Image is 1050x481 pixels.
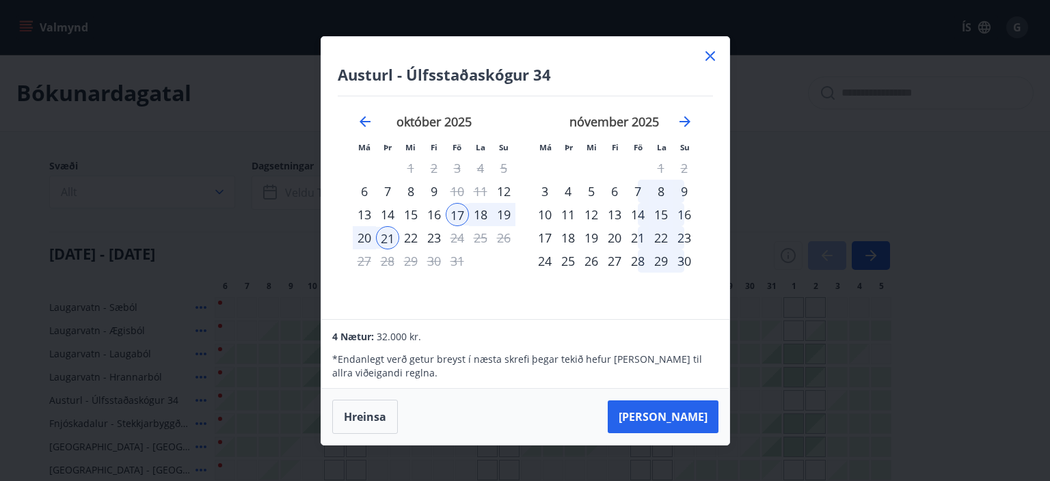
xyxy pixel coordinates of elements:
div: 25 [556,249,580,273]
div: 15 [649,203,673,226]
div: 23 [673,226,696,249]
div: 28 [626,249,649,273]
strong: nóvember 2025 [569,113,659,130]
div: 16 [422,203,446,226]
td: Not available. laugardagur, 25. október 2025 [469,226,492,249]
div: 22 [649,226,673,249]
div: 9 [673,180,696,203]
div: 9 [422,180,446,203]
td: Choose föstudagur, 24. október 2025 as your check-in date. It’s available. [446,226,469,249]
small: Fö [634,142,643,152]
div: Aðeins útritun í boði [446,180,469,203]
small: Su [499,142,509,152]
div: 17 [446,203,469,226]
td: Not available. föstudagur, 31. október 2025 [446,249,469,273]
td: Selected. laugardagur, 18. október 2025 [469,203,492,226]
small: Su [680,142,690,152]
div: Aðeins innritun í boði [492,180,515,203]
div: 22 [399,226,422,249]
small: Mi [405,142,416,152]
td: Choose fimmtudagur, 20. nóvember 2025 as your check-in date. It’s available. [603,226,626,249]
td: Choose miðvikudagur, 12. nóvember 2025 as your check-in date. It’s available. [580,203,603,226]
div: 20 [603,226,626,249]
p: * Endanlegt verð getur breyst í næsta skrefi þegar tekið hefur [PERSON_NAME] til allra viðeigandi... [332,353,718,380]
td: Not available. sunnudagur, 5. október 2025 [492,156,515,180]
small: Mi [587,142,597,152]
td: Selected. sunnudagur, 19. október 2025 [492,203,515,226]
td: Not available. laugardagur, 11. október 2025 [469,180,492,203]
td: Choose þriðjudagur, 25. nóvember 2025 as your check-in date. It’s available. [556,249,580,273]
strong: október 2025 [396,113,472,130]
div: 10 [533,203,556,226]
td: Choose miðvikudagur, 8. október 2025 as your check-in date. It’s available. [399,180,422,203]
td: Choose mánudagur, 17. nóvember 2025 as your check-in date. It’s available. [533,226,556,249]
div: Calendar [338,96,713,303]
td: Choose miðvikudagur, 26. nóvember 2025 as your check-in date. It’s available. [580,249,603,273]
div: 23 [422,226,446,249]
td: Choose sunnudagur, 23. nóvember 2025 as your check-in date. It’s available. [673,226,696,249]
td: Choose mánudagur, 13. október 2025 as your check-in date. It’s available. [353,203,376,226]
small: Fö [453,142,461,152]
small: Þr [383,142,392,152]
td: Choose laugardagur, 15. nóvember 2025 as your check-in date. It’s available. [649,203,673,226]
td: Choose fimmtudagur, 27. nóvember 2025 as your check-in date. It’s available. [603,249,626,273]
td: Choose miðvikudagur, 15. október 2025 as your check-in date. It’s available. [399,203,422,226]
small: Má [539,142,552,152]
td: Not available. laugardagur, 4. október 2025 [469,156,492,180]
div: Aðeins útritun í boði [446,226,469,249]
div: 12 [580,203,603,226]
div: 17 [533,226,556,249]
div: 7 [626,180,649,203]
td: Choose laugardagur, 22. nóvember 2025 as your check-in date. It’s available. [649,226,673,249]
div: 29 [649,249,673,273]
div: Move backward to switch to the previous month. [357,113,373,130]
div: 18 [469,203,492,226]
td: Choose mánudagur, 3. nóvember 2025 as your check-in date. It’s available. [533,180,556,203]
td: Choose fimmtudagur, 23. október 2025 as your check-in date. It’s available. [422,226,446,249]
td: Not available. fimmtudagur, 2. október 2025 [422,156,446,180]
td: Selected as end date. þriðjudagur, 21. október 2025 [376,226,399,249]
div: 21 [626,226,649,249]
div: Move forward to switch to the next month. [677,113,693,130]
button: [PERSON_NAME] [608,400,718,433]
td: Choose þriðjudagur, 4. nóvember 2025 as your check-in date. It’s available. [556,180,580,203]
small: Fi [431,142,437,152]
div: 15 [399,203,422,226]
td: Choose þriðjudagur, 18. nóvember 2025 as your check-in date. It’s available. [556,226,580,249]
td: Choose fimmtudagur, 9. október 2025 as your check-in date. It’s available. [422,180,446,203]
div: 16 [673,203,696,226]
div: 19 [580,226,603,249]
td: Choose miðvikudagur, 5. nóvember 2025 as your check-in date. It’s available. [580,180,603,203]
td: Selected as start date. föstudagur, 17. október 2025 [446,203,469,226]
span: 32.000 kr. [377,330,421,343]
td: Choose fimmtudagur, 16. október 2025 as your check-in date. It’s available. [422,203,446,226]
td: Choose þriðjudagur, 14. október 2025 as your check-in date. It’s available. [376,203,399,226]
td: Choose sunnudagur, 12. október 2025 as your check-in date. It’s available. [492,180,515,203]
div: 14 [376,203,399,226]
small: La [476,142,485,152]
small: La [657,142,667,152]
td: Choose mánudagur, 6. október 2025 as your check-in date. It’s available. [353,180,376,203]
div: 18 [556,226,580,249]
td: Choose laugardagur, 8. nóvember 2025 as your check-in date. It’s available. [649,180,673,203]
td: Choose föstudagur, 28. nóvember 2025 as your check-in date. It’s available. [626,249,649,273]
td: Not available. laugardagur, 1. nóvember 2025 [649,156,673,180]
div: 4 [556,180,580,203]
div: 8 [649,180,673,203]
button: Hreinsa [332,400,398,434]
div: 7 [376,180,399,203]
small: Fi [612,142,619,152]
div: 20 [353,226,376,249]
td: Not available. sunnudagur, 2. nóvember 2025 [673,156,696,180]
div: 13 [353,203,376,226]
td: Not available. fimmtudagur, 30. október 2025 [422,249,446,273]
small: Má [358,142,371,152]
td: Choose fimmtudagur, 6. nóvember 2025 as your check-in date. It’s available. [603,180,626,203]
div: 24 [533,249,556,273]
h4: Austurl - Úlfsstaðaskógur 34 [338,64,713,85]
td: Not available. sunnudagur, 26. október 2025 [492,226,515,249]
td: Not available. mánudagur, 27. október 2025 [353,249,376,273]
td: Selected. mánudagur, 20. október 2025 [353,226,376,249]
div: 30 [673,249,696,273]
td: Choose sunnudagur, 30. nóvember 2025 as your check-in date. It’s available. [673,249,696,273]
